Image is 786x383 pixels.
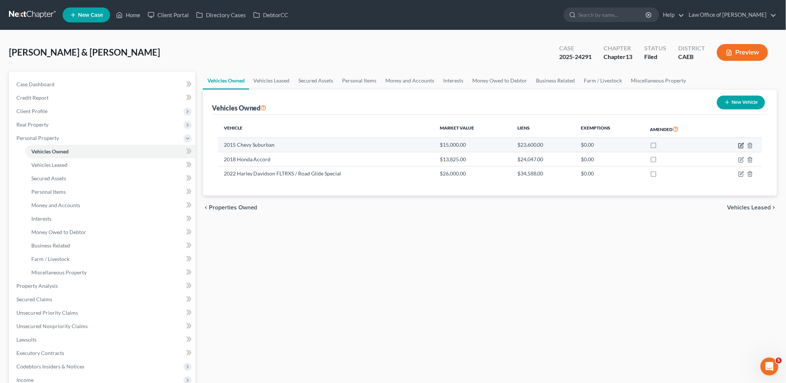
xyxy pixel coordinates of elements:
span: Case Dashboard [16,81,54,87]
a: Client Portal [144,8,192,22]
a: Money and Accounts [381,72,439,90]
a: Unsecured Nonpriority Claims [10,320,195,333]
div: Chapter [604,53,632,61]
td: 2022 Harley Davidson FLTRXS / Road Glide Special [218,166,434,181]
a: Miscellaneous Property [627,72,691,90]
span: Lawsuits [16,336,37,343]
span: Real Property [16,121,48,128]
a: Money Owed to Debtor [468,72,532,90]
span: Credit Report [16,94,48,101]
th: Vehicle [218,121,434,138]
span: Money and Accounts [31,202,80,208]
a: Case Dashboard [10,78,195,91]
div: Case [559,44,592,53]
a: Vehicles Leased [25,158,195,172]
span: Income [16,377,34,383]
div: District [678,44,705,53]
td: $0.00 [575,166,645,181]
span: Business Related [31,242,70,249]
a: Interests [439,72,468,90]
a: Lawsuits [10,333,195,346]
a: Business Related [25,239,195,252]
a: Unsecured Priority Claims [10,306,195,320]
span: Vehicles Owned [31,148,69,155]
a: Money and Accounts [25,199,195,212]
span: Miscellaneous Property [31,269,87,275]
div: Filed [644,53,666,61]
iframe: Intercom live chat [761,358,779,376]
td: 2015 Chevy Suburban [218,138,434,152]
a: Credit Report [10,91,195,105]
a: Vehicles Owned [25,145,195,158]
a: Help [660,8,685,22]
td: $26,000.00 [434,166,511,181]
span: Personal Property [16,135,59,141]
a: Secured Assets [25,172,195,185]
a: DebtorCC [250,8,292,22]
span: Vehicles Leased [727,205,771,211]
div: 2025-24291 [559,53,592,61]
td: $0.00 [575,152,645,166]
span: Property Analysis [16,283,58,289]
span: Codebtors Insiders & Notices [16,363,84,370]
i: chevron_right [771,205,777,211]
span: Personal Items [31,189,66,195]
td: $15,000.00 [434,138,511,152]
span: Properties Owned [209,205,257,211]
button: Preview [717,44,768,61]
span: Vehicles Leased [31,162,68,168]
td: 2018 Honda Accord [218,152,434,166]
a: Property Analysis [10,279,195,293]
a: Directory Cases [192,8,250,22]
span: Money Owed to Debtor [31,229,86,235]
span: Secured Claims [16,296,52,302]
th: Exemptions [575,121,645,138]
td: $34,588.00 [511,166,575,181]
td: $23,600.00 [511,138,575,152]
span: Executory Contracts [16,350,64,356]
td: $24,047.00 [511,152,575,166]
a: Miscellaneous Property [25,266,195,279]
i: chevron_left [203,205,209,211]
div: Status [644,44,666,53]
button: Vehicles Leased chevron_right [727,205,777,211]
a: Money Owed to Debtor [25,225,195,239]
span: 13 [626,53,632,60]
span: Interests [31,215,51,222]
a: Farm / Livestock [580,72,627,90]
span: [PERSON_NAME] & [PERSON_NAME] [9,47,160,57]
a: Law Office of [PERSON_NAME] [685,8,777,22]
a: Farm / Livestock [25,252,195,266]
a: Personal Items [25,185,195,199]
div: Chapter [604,44,632,53]
a: Vehicles Leased [249,72,294,90]
div: CAEB [678,53,705,61]
span: Unsecured Priority Claims [16,309,78,316]
span: Secured Assets [31,175,66,181]
td: $13,825.00 [434,152,511,166]
a: Business Related [532,72,580,90]
a: Interests [25,212,195,225]
span: Farm / Livestock [31,256,69,262]
a: Secured Assets [294,72,338,90]
span: Client Profile [16,108,47,114]
button: chevron_left Properties Owned [203,205,257,211]
a: Personal Items [338,72,381,90]
th: Liens [511,121,575,138]
input: Search by name... [579,8,647,22]
a: Secured Claims [10,293,195,306]
div: Vehicles Owned [212,103,267,112]
button: New Vehicle [717,96,765,109]
th: Amended [644,121,712,138]
a: Executory Contracts [10,346,195,360]
span: New Case [78,12,103,18]
a: Vehicles Owned [203,72,249,90]
span: Unsecured Nonpriority Claims [16,323,88,329]
th: Market Value [434,121,511,138]
a: Home [112,8,144,22]
span: 5 [776,358,782,364]
td: $0.00 [575,138,645,152]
